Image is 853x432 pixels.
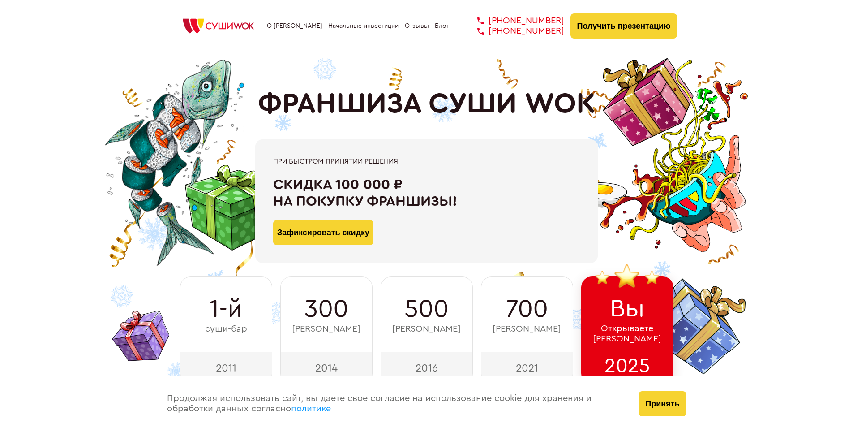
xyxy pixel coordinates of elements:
[180,352,272,384] div: 2011
[404,295,449,324] span: 500
[481,352,573,384] div: 2021
[304,295,348,324] span: 300
[273,177,580,210] div: Скидка 100 000 ₽ на покупку франшизы!
[593,324,661,344] span: Открываете [PERSON_NAME]
[493,324,561,334] span: [PERSON_NAME]
[292,324,360,334] span: [PERSON_NAME]
[639,391,686,416] button: Принять
[258,87,596,121] h1: ФРАНШИЗА СУШИ WOK
[267,22,322,30] a: О [PERSON_NAME]
[581,352,673,384] div: 2025
[280,352,373,384] div: 2014
[205,324,247,334] span: суши-бар
[291,404,331,413] a: политике
[405,22,429,30] a: Отзывы
[158,376,630,432] div: Продолжая использовать сайт, вы даете свое согласие на использование cookie для хранения и обрабо...
[210,295,242,324] span: 1-й
[392,324,461,334] span: [PERSON_NAME]
[328,22,399,30] a: Начальные инвестиции
[610,294,645,323] span: Вы
[570,13,677,39] button: Получить презентацию
[273,157,580,165] div: При быстром принятии решения
[176,16,261,36] img: СУШИWOK
[464,26,564,36] a: [PHONE_NUMBER]
[381,352,473,384] div: 2016
[464,16,564,26] a: [PHONE_NUMBER]
[273,220,373,245] button: Зафиксировать скидку
[506,295,548,324] span: 700
[435,22,449,30] a: Блог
